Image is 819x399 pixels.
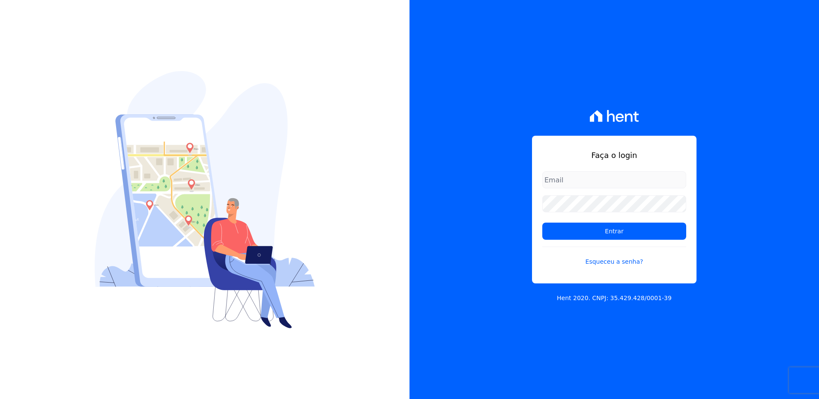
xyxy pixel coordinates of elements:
[542,171,686,188] input: Email
[95,71,315,328] img: Login
[542,149,686,161] h1: Faça o login
[542,247,686,266] a: Esqueceu a senha?
[542,223,686,240] input: Entrar
[557,294,672,303] p: Hent 2020. CNPJ: 35.429.428/0001-39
